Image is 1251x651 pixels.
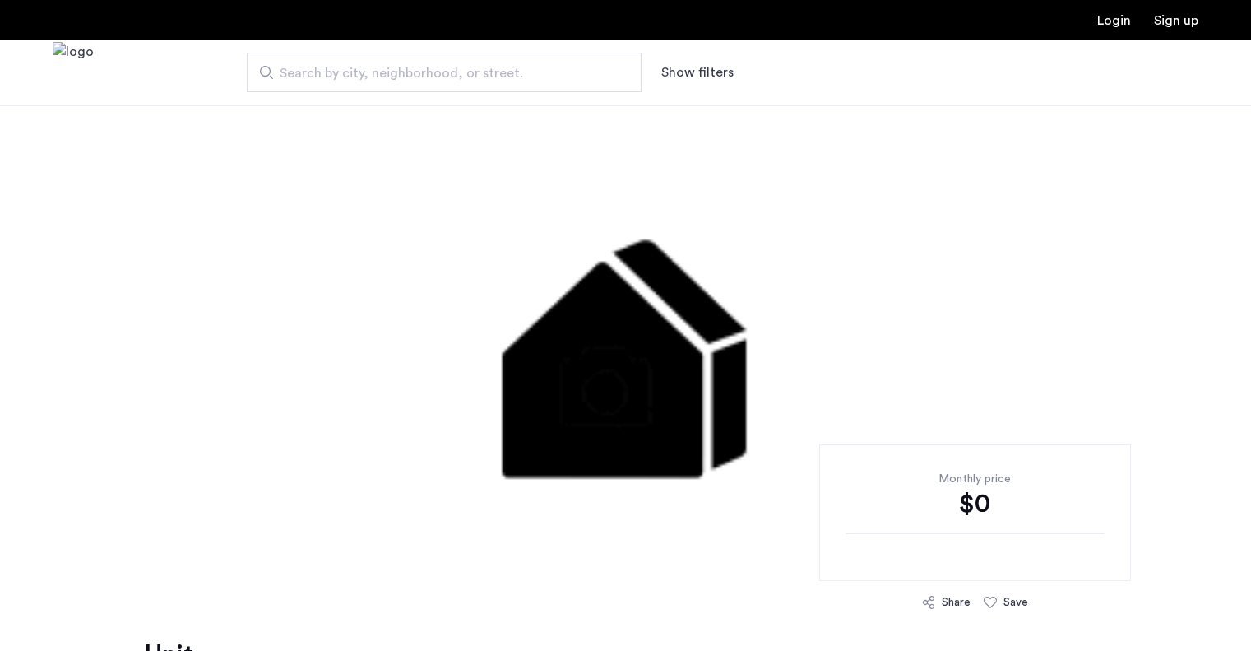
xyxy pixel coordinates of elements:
div: $0 [846,487,1105,520]
div: Monthly price [846,471,1105,487]
img: logo [53,42,94,104]
button: Show or hide filters [661,63,734,82]
div: Share [942,594,971,611]
span: Search by city, neighborhood, or street. [280,63,595,83]
a: Cazamio Logo [53,42,94,104]
div: Save [1003,594,1028,611]
img: 2.gif [225,105,1026,599]
a: Login [1097,14,1131,27]
input: Apartment Search [247,53,642,92]
a: Registration [1154,14,1198,27]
